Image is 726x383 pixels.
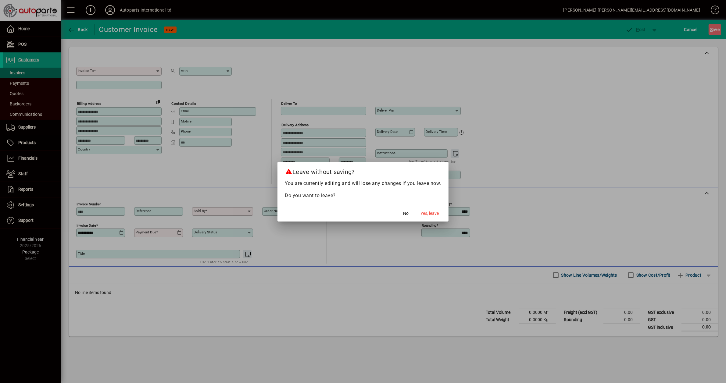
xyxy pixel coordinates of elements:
p: You are currently editing and will lose any changes if you leave now. [285,180,441,187]
button: Yes, leave [418,208,441,219]
span: Yes, leave [420,210,439,217]
p: Do you want to leave? [285,192,441,199]
h2: Leave without saving? [277,162,449,179]
span: No [403,210,409,217]
button: No [396,208,416,219]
